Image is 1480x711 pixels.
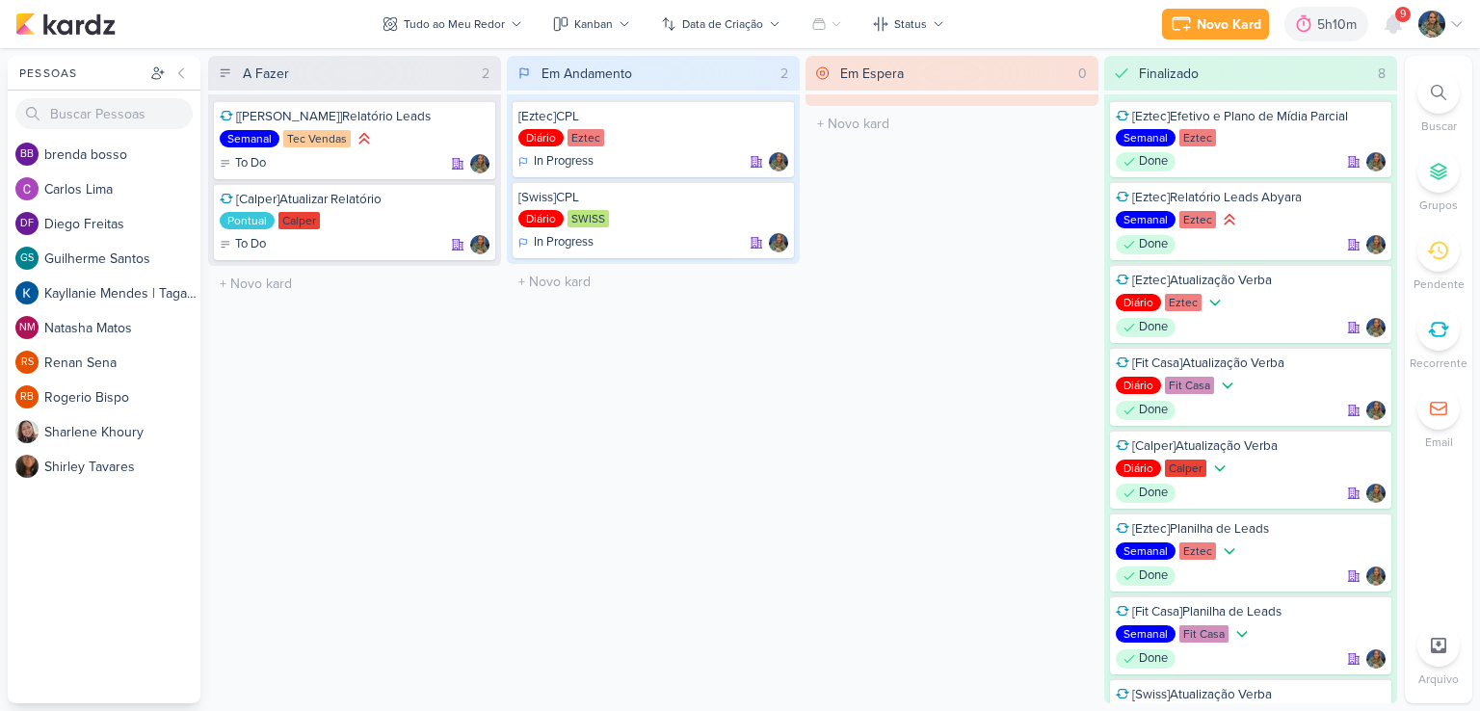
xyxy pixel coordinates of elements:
[1366,484,1386,503] img: Isabella Gutierres
[1139,318,1168,337] p: Done
[1418,671,1459,688] p: Arquivo
[1370,64,1393,84] div: 8
[1165,294,1202,311] div: Eztec
[212,270,497,298] input: + Novo kard
[235,154,266,173] p: To Do
[1220,210,1239,229] div: Prioridade Alta
[1116,437,1386,455] div: [Calper]Atualização Verba
[1116,355,1386,372] div: [Fit Casa]Atualização Verba
[1400,7,1406,22] span: 9
[1116,211,1176,228] div: Semanal
[1116,152,1176,171] div: Done
[1366,484,1386,503] div: Responsável: Isabella Gutierres
[1139,64,1199,84] div: Finalizado
[283,130,351,147] div: Tec Vendas
[1139,566,1168,586] p: Done
[1116,108,1386,125] div: [Eztec]Efetivo e Plano de Mídia Parcial
[44,353,200,373] div: R e n a n S e n a
[511,268,796,296] input: + Novo kard
[1116,625,1176,643] div: Semanal
[568,210,609,227] div: SWISS
[20,219,34,229] p: DF
[1116,649,1176,669] div: Done
[220,212,275,229] div: Pontual
[15,98,193,129] input: Buscar Pessoas
[1197,14,1261,35] div: Novo Kard
[220,191,489,208] div: [Calper]Atualizar Relatório
[1410,355,1467,372] p: Recorrente
[470,235,489,254] div: Responsável: Isabella Gutierres
[1179,211,1216,228] div: Eztec
[15,143,39,166] div: brenda bosso
[1205,293,1225,312] div: Prioridade Baixa
[1210,459,1229,478] div: Prioridade Baixa
[1139,649,1168,669] p: Done
[1116,460,1161,477] div: Diário
[220,108,489,125] div: [Tec Vendas]Relatório Leads
[15,351,39,374] div: Renan Sena
[1425,434,1453,451] p: Email
[15,212,39,235] div: Diego Freitas
[1421,118,1457,135] p: Buscar
[1366,235,1386,254] img: Isabella Gutierres
[1116,603,1386,620] div: [Fit Casa]Planilha de Leads
[15,420,39,443] img: Sharlene Khoury
[518,210,564,227] div: Diário
[769,233,788,252] div: Responsável: Isabella Gutierres
[15,247,39,270] div: Guilherme Santos
[21,357,34,368] p: RS
[243,64,289,84] div: A Fazer
[44,283,200,303] div: K a y l l a n i e M e n d e s | T a g a w a
[44,318,200,338] div: N a t a s h a M a t o s
[1179,129,1216,146] div: Eztec
[518,108,788,125] div: [Eztec]CPL
[20,149,34,160] p: bb
[1116,189,1386,206] div: [Eztec]Relatório Leads Abyara
[15,281,39,304] img: Kayllanie Mendes | Tagawa
[1116,542,1176,560] div: Semanal
[1179,542,1216,560] div: Eztec
[1116,129,1176,146] div: Semanal
[15,13,116,36] img: kardz.app
[1116,235,1176,254] div: Done
[1366,401,1386,420] div: Responsável: Isabella Gutierres
[1116,318,1176,337] div: Done
[1414,276,1465,293] p: Pendente
[1366,401,1386,420] img: Isabella Gutierres
[1366,152,1386,171] div: Responsável: Isabella Gutierres
[1116,686,1386,703] div: [Swiss]Atualização Verba
[1139,401,1168,420] p: Done
[1139,235,1168,254] p: Done
[355,129,374,148] div: Prioridade Alta
[1366,152,1386,171] img: Isabella Gutierres
[1418,11,1445,38] img: Isabella Gutierres
[1116,484,1176,503] div: Done
[568,129,604,146] div: Eztec
[773,64,796,84] div: 2
[769,152,788,171] img: Isabella Gutierres
[1116,566,1176,586] div: Done
[44,422,200,442] div: S h a r l e n e K h o u r y
[1405,71,1472,135] li: Ctrl + F
[534,233,594,252] p: In Progress
[1116,377,1161,394] div: Diário
[1116,294,1161,311] div: Diário
[1366,649,1386,669] div: Responsável: Isabella Gutierres
[518,152,594,171] div: In Progress
[1139,484,1168,503] p: Done
[15,385,39,408] div: Rogerio Bispo
[1179,625,1229,643] div: Fit Casa
[542,64,632,84] div: Em Andamento
[534,152,594,171] p: In Progress
[1366,649,1386,669] img: Isabella Gutierres
[769,233,788,252] img: Isabella Gutierres
[15,316,39,339] div: Natasha Matos
[1165,460,1206,477] div: Calper
[1139,152,1168,171] p: Done
[1165,377,1214,394] div: Fit Casa
[44,214,200,234] div: D i e g o F r e i t a s
[470,235,489,254] img: Isabella Gutierres
[1366,318,1386,337] div: Responsável: Isabella Gutierres
[1366,566,1386,586] img: Isabella Gutierres
[1419,197,1458,214] p: Grupos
